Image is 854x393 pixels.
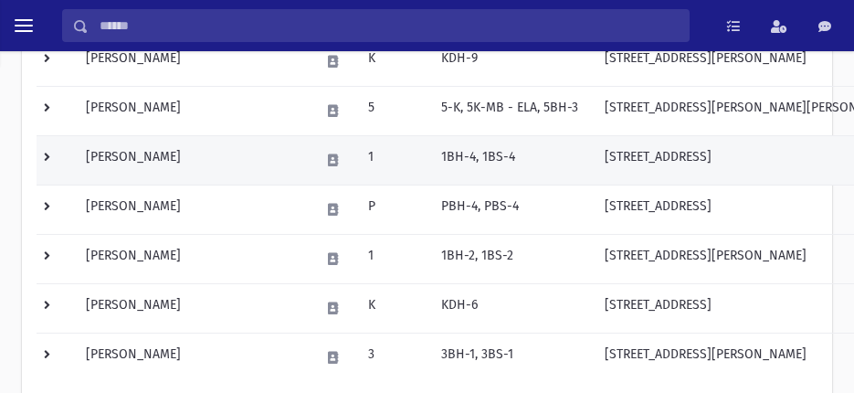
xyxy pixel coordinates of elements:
[357,135,430,185] td: 1
[89,9,689,42] input: Search
[430,37,594,86] td: KDH-9
[75,333,309,382] td: [PERSON_NAME]
[430,135,594,185] td: 1BH-4, 1BS-4
[430,283,594,333] td: KDH-6
[357,185,430,234] td: P
[357,283,430,333] td: K
[430,86,594,135] td: 5-K, 5K-MB - ELA, 5BH-3
[357,37,430,86] td: K
[357,86,430,135] td: 5
[75,86,309,135] td: [PERSON_NAME]
[75,234,309,283] td: [PERSON_NAME]
[357,234,430,283] td: 1
[75,135,309,185] td: [PERSON_NAME]
[357,333,430,382] td: 3
[75,37,309,86] td: [PERSON_NAME]
[430,333,594,382] td: 3BH-1, 3BS-1
[75,185,309,234] td: [PERSON_NAME]
[7,9,40,42] button: toggle menu
[430,185,594,234] td: PBH-4, PBS-4
[430,234,594,283] td: 1BH-2, 1BS-2
[75,283,309,333] td: [PERSON_NAME]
